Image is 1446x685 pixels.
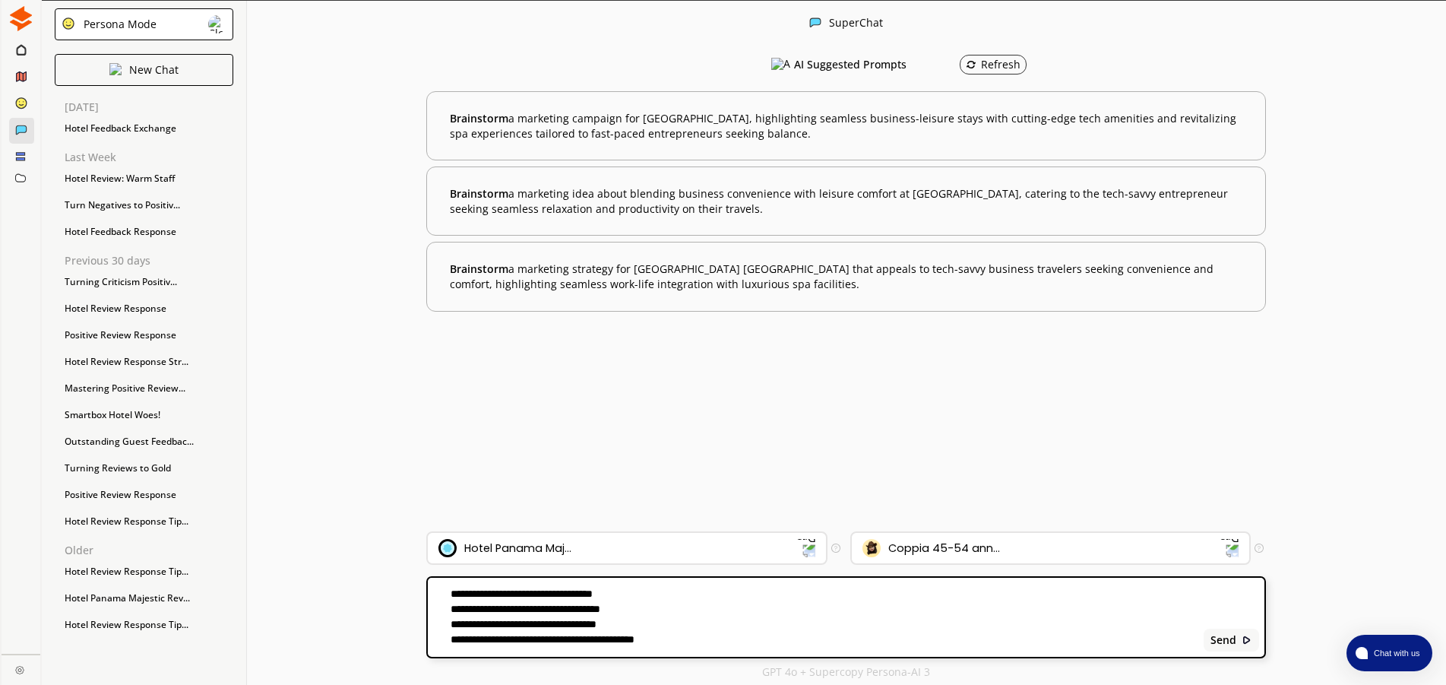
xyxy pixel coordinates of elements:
img: Close [8,6,33,31]
div: Positive Review Response [57,324,236,347]
p: Previous 30 days [65,255,236,267]
img: Close [208,15,226,33]
div: Hotel Review: Warm Staff [57,167,236,190]
div: Positive Review Response [57,484,236,506]
b: a marketing campaign for [GEOGRAPHIC_DATA], highlighting seamless business-leisure stays with cut... [450,111,1242,141]
span: Brainstorm [450,186,508,201]
img: Brand Icon [438,539,457,557]
span: Brainstorm [450,262,508,276]
div: Mastering Positive Review... [57,377,236,400]
p: [DATE] [65,101,236,113]
img: AI Suggested Prompts [771,58,790,71]
div: SuperChat [829,17,883,31]
img: Dropdown Icon [1220,538,1239,558]
p: New Chat [129,64,179,76]
span: Chat with us [1368,647,1423,659]
b: a marketing strategy for [GEOGRAPHIC_DATA] [GEOGRAPHIC_DATA] that appeals to tech-savvy business ... [450,262,1242,291]
a: Close [2,655,40,681]
span: Brainstorm [450,111,508,125]
img: Tooltip Icon [831,544,840,553]
div: Coppia 45-54 ann... [888,542,1000,554]
div: Persona Mode [78,18,157,30]
div: Hotel Review Response Tip... [57,560,236,583]
div: Turning Reviews to Gold [57,457,236,480]
img: Close [62,17,75,30]
img: Close [109,63,122,75]
p: Older [65,544,236,557]
div: Hotel Panama Majestic Rev... [57,587,236,610]
h3: AI Suggested Prompts [794,53,907,76]
div: Refresh [966,59,1020,71]
div: Hotel Feedback Summary [57,640,236,663]
img: Tooltip Icon [1255,544,1264,553]
img: Close [1242,635,1252,645]
div: Hotel Review Response [57,297,236,320]
div: Hotel Review Response Tip... [57,510,236,533]
img: Close [15,665,24,674]
div: Hotel Review Response Tip... [57,614,236,636]
div: Hotel Panama Maj... [464,542,571,554]
b: a marketing idea about blending business convenience with leisure comfort at [GEOGRAPHIC_DATA], c... [450,186,1242,216]
img: Close [809,17,821,29]
div: Hotel Review Response Str... [57,350,236,373]
p: Last Week [65,151,236,163]
b: Send [1210,634,1236,646]
img: Dropdown Icon [796,538,816,558]
img: Audience Icon [862,539,881,557]
div: Turning Criticism Positiv... [57,271,236,293]
img: Refresh [966,59,976,70]
div: Turn Negatives to Positiv... [57,194,236,217]
p: GPT 4o + Supercopy Persona-AI 3 [762,666,930,678]
div: Outstanding Guest Feedbac... [57,430,236,453]
button: atlas-launcher [1346,635,1432,671]
div: Smartbox Hotel Woes! [57,404,236,427]
div: Hotel Feedback Exchange [57,117,236,140]
div: Hotel Feedback Response [57,220,236,243]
